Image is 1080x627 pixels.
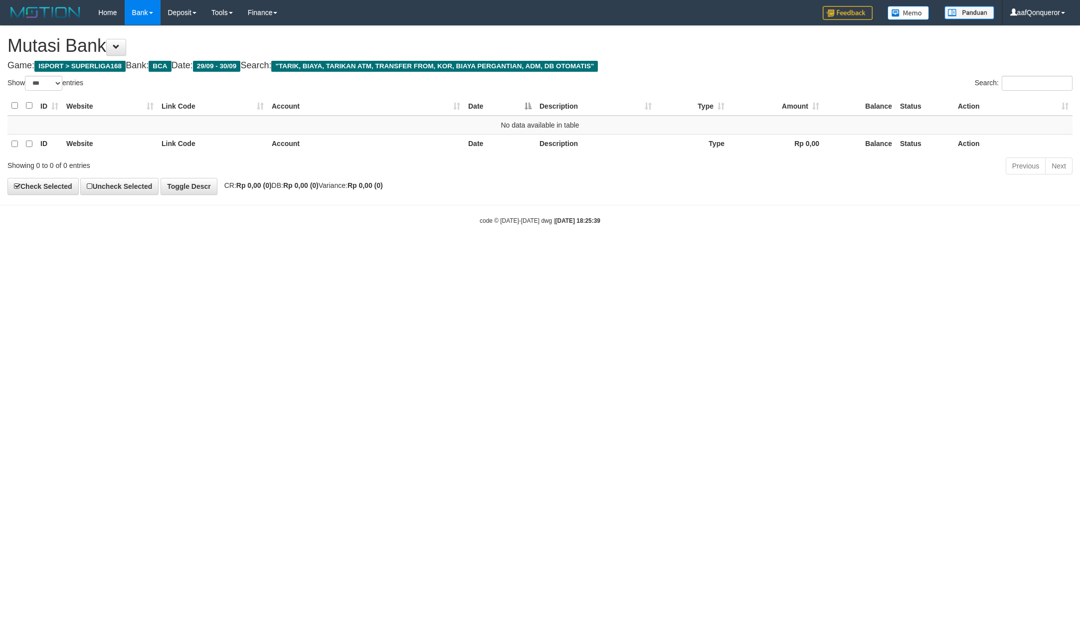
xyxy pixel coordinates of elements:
[888,6,929,20] img: Button%20Memo.svg
[80,178,159,195] a: Uncheck Selected
[161,178,217,195] a: Toggle Descr
[464,96,536,116] th: Date: activate to sort column descending
[480,217,600,224] small: code © [DATE]-[DATE] dwg |
[7,36,1073,56] h1: Mutasi Bank
[268,96,464,116] th: Account: activate to sort column ascending
[36,134,62,154] th: ID
[1045,157,1073,174] a: Next
[149,61,171,72] span: BCA
[464,134,536,154] th: Date
[271,61,598,72] span: "TARIK, BIAYA, TARIKAN ATM, TRANSFER FROM, KOR, BIAYA PERGANTIAN, ADM, DB OTOMATIS"
[158,134,268,154] th: Link Code
[236,181,272,189] strong: Rp 0,00 (0)
[34,61,126,72] span: ISPORT > SUPERLIGA168
[536,96,656,116] th: Description: activate to sort column ascending
[823,96,896,116] th: Balance
[954,96,1073,116] th: Action: activate to sort column ascending
[656,96,728,116] th: Type: activate to sort column ascending
[7,116,1073,135] td: No data available in table
[728,96,823,116] th: Amount: activate to sort column ascending
[193,61,241,72] span: 29/09 - 30/09
[536,134,656,154] th: Description
[7,178,79,195] a: Check Selected
[62,134,158,154] th: Website
[656,134,728,154] th: Type
[268,134,464,154] th: Account
[823,6,873,20] img: Feedback.jpg
[158,96,268,116] th: Link Code: activate to sort column ascending
[1002,76,1073,91] input: Search:
[1006,157,1046,174] a: Previous
[283,181,319,189] strong: Rp 0,00 (0)
[728,134,823,154] th: Rp 0,00
[25,76,62,91] select: Showentries
[954,134,1073,154] th: Action
[7,76,83,91] label: Show entries
[823,134,896,154] th: Balance
[7,5,83,20] img: MOTION_logo.png
[7,61,1073,71] h4: Game: Bank: Date: Search:
[944,6,994,19] img: panduan.png
[555,217,600,224] strong: [DATE] 18:25:39
[36,96,62,116] th: ID: activate to sort column ascending
[896,96,954,116] th: Status
[348,181,383,189] strong: Rp 0,00 (0)
[62,96,158,116] th: Website: activate to sort column ascending
[219,181,383,189] span: CR: DB: Variance:
[7,157,443,170] div: Showing 0 to 0 of 0 entries
[896,134,954,154] th: Status
[975,76,1073,91] label: Search:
